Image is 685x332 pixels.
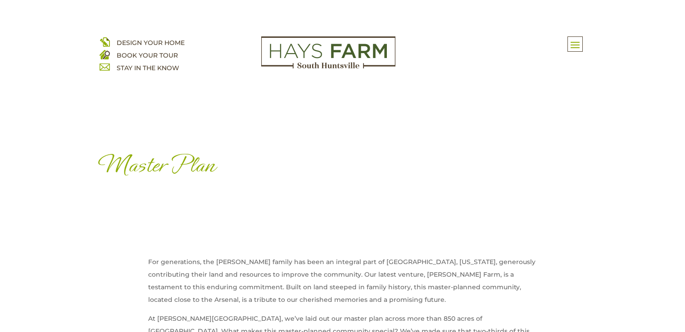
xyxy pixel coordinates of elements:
p: For generations, the [PERSON_NAME] family has been an integral part of [GEOGRAPHIC_DATA], [US_STA... [148,256,537,312]
img: design your home [100,36,110,47]
a: STAY IN THE KNOW [117,64,179,72]
a: BOOK YOUR TOUR [117,51,178,59]
img: book your home tour [100,49,110,59]
a: DESIGN YOUR HOME [117,39,185,47]
h1: Master Plan [100,152,586,183]
img: Logo [261,36,395,69]
a: hays farm homes huntsville development [261,63,395,71]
